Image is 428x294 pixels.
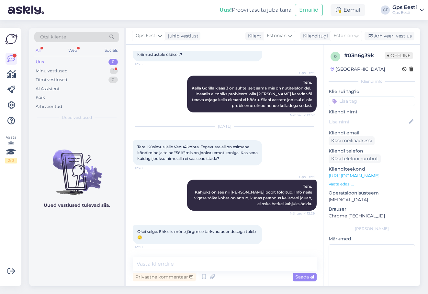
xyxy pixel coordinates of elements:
[381,5,390,15] div: GE
[220,6,292,14] div: Proovi tasuta juba täna:
[192,80,313,108] span: Tere, Kella Gorilla klaas 3 on suhteliselt sama mis on nutitelefonidel. Ideaalis ei tohiks proble...
[67,46,78,55] div: Web
[329,236,415,242] p: Märkmed
[133,273,196,281] div: Privaatne kommentaar
[290,174,315,179] span: Gps Eesti
[334,54,337,59] span: 0
[329,79,415,84] div: Kliendi info
[290,113,315,118] span: Nähtud ✓ 12:57
[5,33,17,45] img: Askly Logo
[29,138,124,196] img: No chats
[329,130,415,136] p: Kliendi email
[36,86,60,92] div: AI Assistent
[392,5,424,15] a: Gps EestiGps Eesti
[135,245,159,249] span: 12:30
[135,166,159,171] span: 12:28
[329,118,408,125] input: Lisa nimi
[344,52,385,59] div: # 03n6g39k
[34,46,42,55] div: All
[44,202,110,209] p: Uued vestlused tulevad siia.
[36,94,45,101] div: Kõik
[331,66,385,73] div: [GEOGRAPHIC_DATA]
[137,144,259,161] span: Tere. Küsimus jälle Venu4 kohta. Tegevuste all on esimene kõndimine ja teine "Sõit",mis on jooksu...
[290,211,315,216] span: Nähtud ✓ 12:29
[329,213,415,219] p: Chrome [TECHNICAL_ID]
[137,229,257,240] span: Okei selge. Ehk siis mõne järgmise tarkvarauuendusega tuleb 🙂
[329,181,415,187] p: Vaata edasi ...
[295,274,314,280] span: Saada
[329,148,415,154] p: Kliendi telefon
[329,190,415,196] p: Operatsioonisüsteem
[329,173,379,179] a: [URL][DOMAIN_NAME]
[36,77,67,83] div: Tiimi vestlused
[300,33,328,39] div: Klienditugi
[392,10,417,15] div: Gps Eesti
[295,4,323,16] button: Emailid
[36,59,44,65] div: Uus
[329,136,375,145] div: Küsi meiliaadressi
[329,226,415,232] div: [PERSON_NAME]
[329,96,415,106] input: Lisa tag
[62,115,92,121] span: Uued vestlused
[329,88,415,95] p: Kliendi tag'id
[36,68,68,74] div: Minu vestlused
[329,196,415,203] p: [MEDICAL_DATA]
[365,32,414,40] div: Arhiveeri vestlus
[165,33,198,39] div: juhib vestlust
[329,154,381,163] div: Küsi telefoninumbrit
[329,109,415,115] p: Kliendi nimi
[220,7,232,13] b: Uus!
[329,166,415,173] p: Klienditeekond
[110,68,118,74] div: 1
[5,134,17,163] div: Vaata siia
[290,70,315,75] span: Gps Eesti
[331,4,365,16] div: Eemal
[5,158,17,163] div: 2 / 3
[133,123,317,129] div: [DATE]
[103,46,119,55] div: Socials
[245,33,261,39] div: Klient
[333,32,353,39] span: Estonian
[329,206,415,213] p: Brauser
[36,103,62,110] div: Arhiveeritud
[267,32,287,39] span: Estonian
[385,52,413,59] span: Offline
[40,34,66,40] span: Otsi kliente
[108,59,118,65] div: 0
[136,32,157,39] span: Gps Eesti
[108,77,118,83] div: 0
[135,62,159,67] span: 12:25
[392,5,417,10] div: Gps Eesti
